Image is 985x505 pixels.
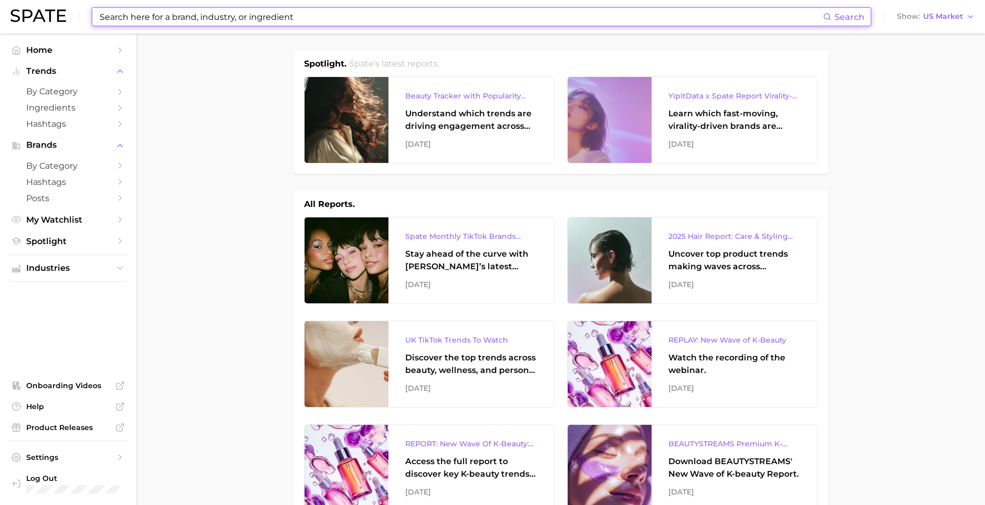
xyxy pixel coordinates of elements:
[26,177,110,187] span: Hashtags
[405,382,537,394] div: [DATE]
[668,138,800,150] div: [DATE]
[8,190,128,206] a: Posts
[835,12,864,22] span: Search
[405,138,537,150] div: [DATE]
[304,76,555,163] a: Beauty Tracker with Popularity IndexUnderstand which trends are driving engagement across platfor...
[8,212,128,228] a: My Watchlist
[668,486,800,498] div: [DATE]
[8,233,128,249] a: Spotlight
[26,86,110,96] span: by Category
[8,83,128,100] a: by Category
[8,470,128,497] a: Log out. Currently logged in with e-mail lhighfill@hunterpr.com.
[668,107,800,133] div: Learn which fast-moving, virality-driven brands are leading the pack, the risks of viral growth, ...
[567,76,818,163] a: YipitData x Spate Report Virality-Driven Brands Are Taking a Slice of the Beauty PieLearn which f...
[26,103,110,113] span: Ingredients
[26,119,110,129] span: Hashtags
[26,236,110,246] span: Spotlight
[668,352,800,377] div: Watch the recording of the webinar.
[8,399,128,414] a: Help
[668,382,800,394] div: [DATE]
[26,423,110,432] span: Product Releases
[26,67,110,76] span: Trends
[26,140,110,150] span: Brands
[668,334,800,346] div: REPLAY: New Wave of K-Beauty
[304,321,555,408] a: UK TikTok Trends To WatchDiscover the top trends across beauty, wellness, and personal care on Ti...
[10,9,66,22] img: SPATE
[923,14,963,19] span: US Market
[99,8,823,26] input: Search here for a brand, industry, or ingredient
[668,230,800,243] div: 2025 Hair Report: Care & Styling Products
[8,42,128,58] a: Home
[668,90,800,102] div: YipitData x Spate Report Virality-Driven Brands Are Taking a Slice of the Beauty Pie
[405,107,537,133] div: Understand which trends are driving engagement across platforms in the skin, hair, makeup, and fr...
[405,334,537,346] div: UK TikTok Trends To Watch
[26,161,110,171] span: by Category
[8,449,128,465] a: Settings
[668,437,800,450] div: BEAUTYSTREAMS Premium K-beauty Trends Report
[8,378,128,393] a: Onboarding Videos
[26,453,110,462] span: Settings
[26,193,110,203] span: Posts
[8,63,128,79] button: Trends
[26,402,110,411] span: Help
[26,45,110,55] span: Home
[349,58,439,70] h2: Spate's latest reports.
[26,474,120,483] span: Log Out
[304,58,347,70] h1: Spotlight.
[668,455,800,480] div: Download BEAUTYSTREAMS' New Wave of K-beauty Report.
[405,278,537,291] div: [DATE]
[567,217,818,304] a: 2025 Hair Report: Care & Styling ProductsUncover top product trends making waves across platforms...
[405,455,537,480] div: Access the full report to discover key K-beauty trends influencing [DATE] beauty market
[405,437,537,450] div: REPORT: New Wave Of K-Beauty: [GEOGRAPHIC_DATA]’s Trending Innovations In Skincare & Color Cosmetics
[405,90,537,102] div: Beauty Tracker with Popularity Index
[26,215,110,225] span: My Watchlist
[26,264,110,273] span: Industries
[894,10,977,24] button: ShowUS Market
[26,381,110,390] span: Onboarding Videos
[897,14,920,19] span: Show
[304,217,555,304] a: Spate Monthly TikTok Brands TrackerStay ahead of the curve with [PERSON_NAME]’s latest monthly tr...
[405,248,537,273] div: Stay ahead of the curve with [PERSON_NAME]’s latest monthly tracker, spotlighting the fastest-gro...
[668,278,800,291] div: [DATE]
[405,486,537,498] div: [DATE]
[8,137,128,153] button: Brands
[8,116,128,132] a: Hashtags
[8,174,128,190] a: Hashtags
[8,420,128,435] a: Product Releases
[8,260,128,276] button: Industries
[567,321,818,408] a: REPLAY: New Wave of K-BeautyWatch the recording of the webinar.[DATE]
[8,158,128,174] a: by Category
[405,230,537,243] div: Spate Monthly TikTok Brands Tracker
[668,248,800,273] div: Uncover top product trends making waves across platforms — along with key insights into benefits,...
[405,352,537,377] div: Discover the top trends across beauty, wellness, and personal care on TikTok [GEOGRAPHIC_DATA].
[8,100,128,116] a: Ingredients
[304,198,355,211] h1: All Reports.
